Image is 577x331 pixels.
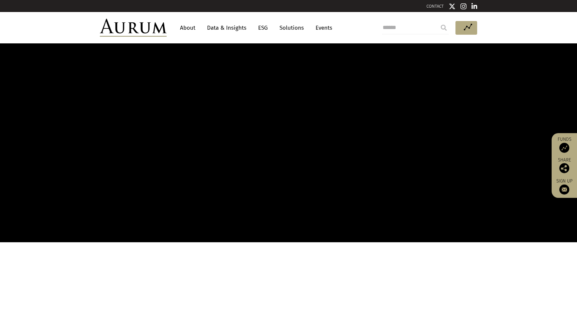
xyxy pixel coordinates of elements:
[255,22,271,34] a: ESG
[276,22,307,34] a: Solutions
[555,178,574,195] a: Sign up
[559,185,569,195] img: Sign up to our newsletter
[437,21,450,34] input: Submit
[555,136,574,153] a: Funds
[555,158,574,173] div: Share
[559,143,569,153] img: Access Funds
[559,163,569,173] img: Share this post
[460,3,466,10] img: Instagram icon
[312,22,332,34] a: Events
[177,22,199,34] a: About
[100,19,167,37] img: Aurum
[204,22,250,34] a: Data & Insights
[449,3,455,10] img: Twitter icon
[426,4,444,9] a: CONTACT
[471,3,477,10] img: Linkedin icon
